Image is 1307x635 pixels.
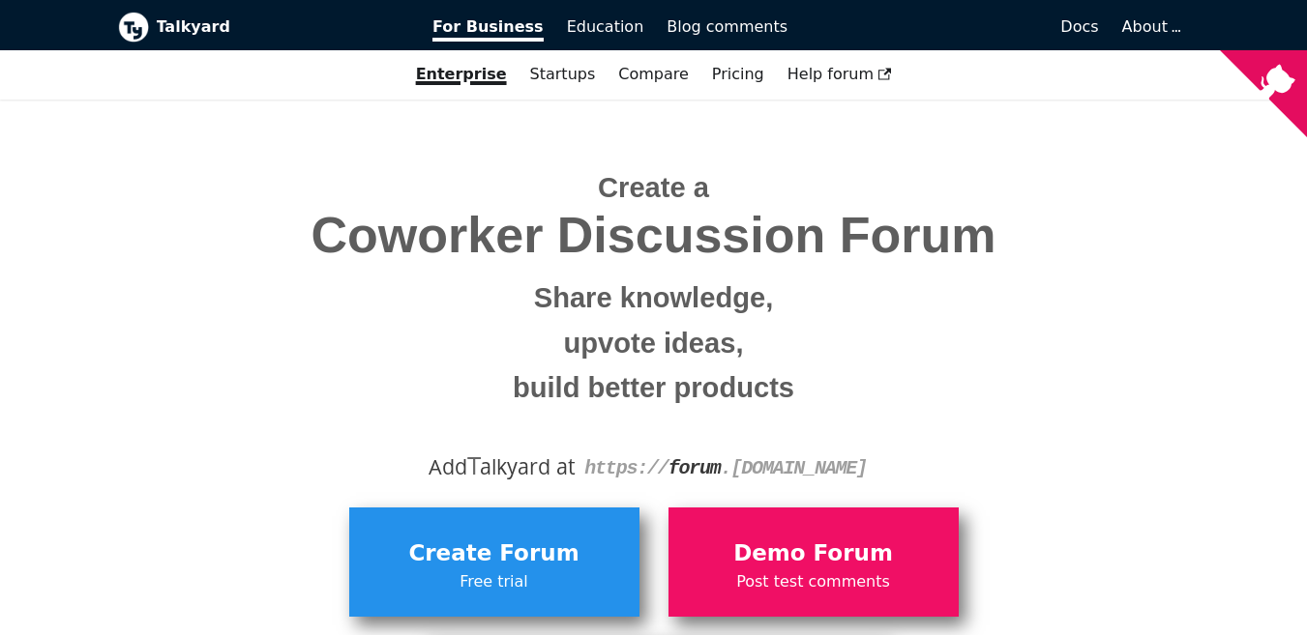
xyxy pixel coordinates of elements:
[157,14,406,40] b: Talkyard
[567,17,644,36] span: Education
[133,365,1175,411] small: build better products
[519,58,608,91] a: Startups
[467,447,481,482] span: T
[700,58,776,91] a: Pricing
[133,321,1175,366] small: upvote ideas,
[787,65,892,83] span: Help forum
[799,11,1111,43] a: Docs
[618,65,689,83] a: Compare
[133,275,1175,321] small: Share knowledge,
[118,12,406,43] a: Talkyard logoTalkyard
[584,457,867,479] code: https:// . [DOMAIN_NAME]
[359,535,630,572] span: Create Forum
[678,535,949,572] span: Demo Forum
[421,11,555,43] a: For Business
[598,172,709,203] span: Create a
[133,208,1175,263] span: Coworker Discussion Forum
[555,11,656,43] a: Education
[359,569,630,594] span: Free trial
[678,569,949,594] span: Post test comments
[349,507,639,616] a: Create ForumFree trial
[1060,17,1098,36] span: Docs
[133,450,1175,483] div: Add alkyard at
[1122,17,1178,36] a: About
[776,58,904,91] a: Help forum
[118,12,149,43] img: Talkyard logo
[432,17,544,42] span: For Business
[404,58,519,91] a: Enterprise
[667,17,787,36] span: Blog comments
[668,507,959,616] a: Demo ForumPost test comments
[668,457,721,479] strong: forum
[655,11,799,43] a: Blog comments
